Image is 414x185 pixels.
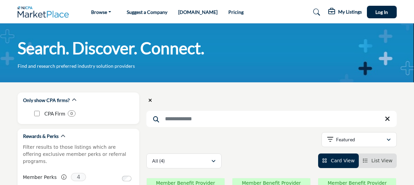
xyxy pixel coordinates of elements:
b: 0 [70,111,73,116]
a: [DOMAIN_NAME] [178,9,218,15]
h5: My Listings [338,9,362,15]
i: Clear search location [148,98,152,103]
button: Log In [367,6,397,18]
p: All (4) [152,158,165,164]
span: Log In [375,9,388,15]
a: Search [307,7,325,18]
div: 0 Results For CPA Firm [68,110,76,117]
span: 4 [71,173,86,181]
a: Browse [86,7,116,17]
li: List View [359,153,397,168]
h1: Search. Discover. Connect. [18,38,204,59]
input: CPA Firm checkbox [34,111,40,116]
li: Card View [318,153,359,168]
input: Search Keyword [146,111,397,127]
a: View List [363,158,393,163]
span: Card View [331,158,354,163]
p: Filter results to those listings which are offering exclusive member perks or referral programs. [23,144,134,165]
h2: Only show CPA firms? [23,97,70,104]
p: Featured [336,136,355,143]
img: Site Logo [18,6,73,18]
button: Featured [322,132,397,147]
div: My Listings [328,8,362,16]
h2: Rewards & Perks [23,133,59,140]
label: Member Perks [23,171,57,183]
p: Find and research preferred industry solution providers [18,63,135,69]
p: CPA Firm: CPA Firm [44,110,65,118]
button: All (4) [146,153,222,168]
a: Suggest a Company [127,9,167,15]
input: Switch to Member Perks [122,176,131,181]
span: List View [371,158,392,163]
a: Pricing [228,9,244,15]
a: View Card [322,158,355,163]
